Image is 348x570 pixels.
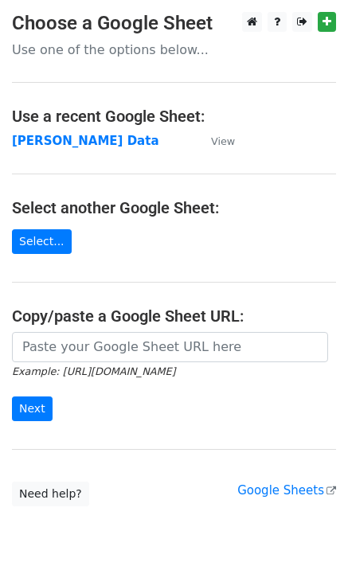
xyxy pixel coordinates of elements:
h4: Copy/paste a Google Sheet URL: [12,306,336,326]
p: Use one of the options below... [12,41,336,58]
input: Paste your Google Sheet URL here [12,332,328,362]
a: Google Sheets [237,483,336,498]
a: View [195,134,235,148]
h4: Select another Google Sheet: [12,198,336,217]
h4: Use a recent Google Sheet: [12,107,336,126]
input: Next [12,396,53,421]
small: View [211,135,235,147]
a: Need help? [12,482,89,506]
a: [PERSON_NAME] Data [12,134,159,148]
small: Example: [URL][DOMAIN_NAME] [12,365,175,377]
h3: Choose a Google Sheet [12,12,336,35]
a: Select... [12,229,72,254]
